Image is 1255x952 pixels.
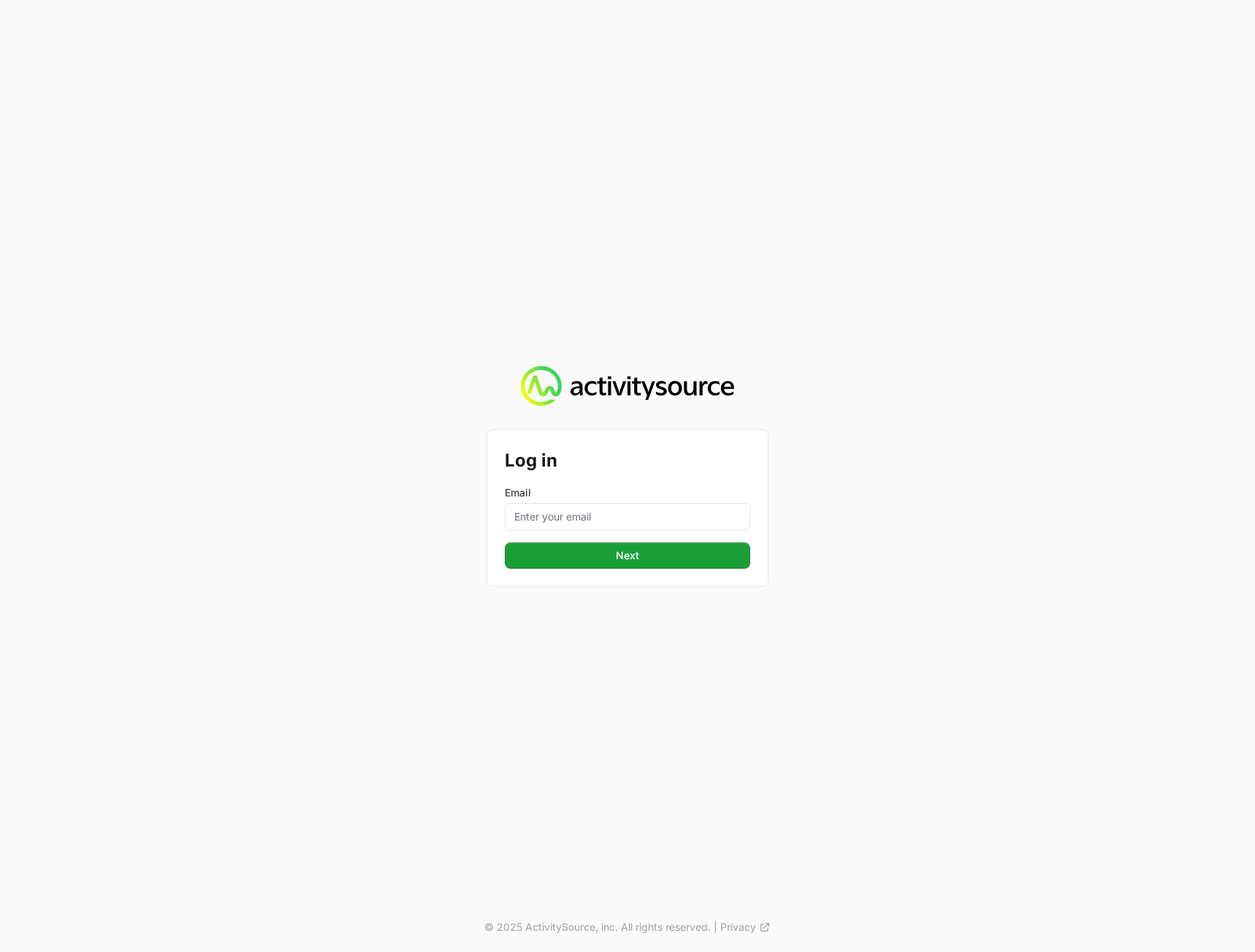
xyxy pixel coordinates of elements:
[714,920,717,934] span: |
[521,366,733,407] img: Activity Source
[505,485,750,500] label: Email
[484,920,711,934] p: © 2025 ActivitySource, inc. All rights reserved.
[720,920,771,934] a: Privacy
[505,542,750,569] button: Next
[514,547,741,564] span: Next
[505,503,750,531] input: Enter your email
[505,448,750,474] h2: Log in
